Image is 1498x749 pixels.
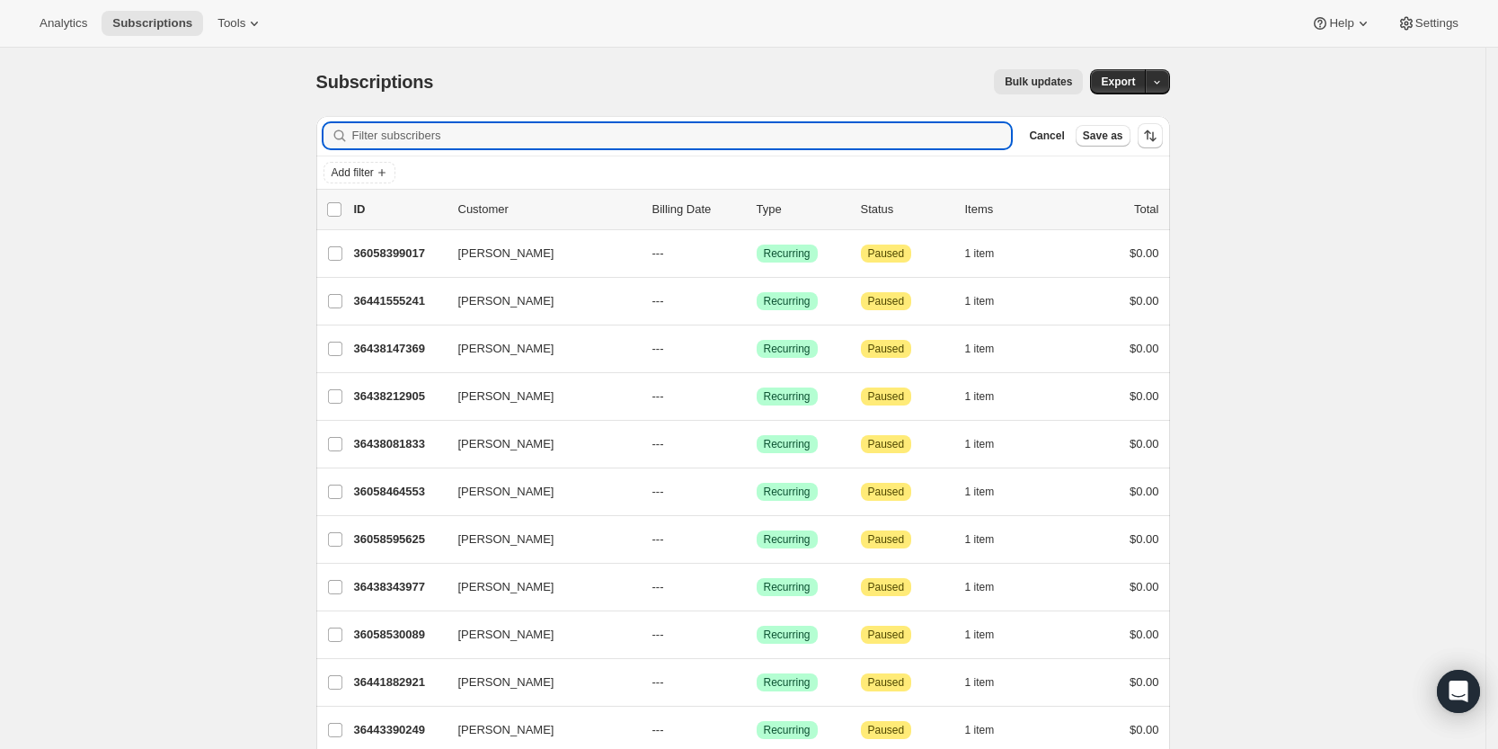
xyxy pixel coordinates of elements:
[868,580,905,594] span: Paused
[965,246,995,261] span: 1 item
[1387,11,1469,36] button: Settings
[354,241,1159,266] div: 36058399017[PERSON_NAME]---SuccessRecurringAttentionPaused1 item$0.00
[764,580,811,594] span: Recurring
[354,388,444,406] p: 36438212905
[764,389,811,404] span: Recurring
[868,342,905,356] span: Paused
[112,16,192,31] span: Subscriptions
[1083,129,1123,143] span: Save as
[40,16,87,31] span: Analytics
[448,668,627,697] button: [PERSON_NAME]
[994,69,1083,94] button: Bulk updates
[764,294,811,308] span: Recurring
[354,340,444,358] p: 36438147369
[354,527,1159,552] div: 36058595625[PERSON_NAME]---SuccessRecurringAttentionPaused1 item$0.00
[965,389,995,404] span: 1 item
[1134,201,1158,218] p: Total
[458,673,554,691] span: [PERSON_NAME]
[448,430,627,459] button: [PERSON_NAME]
[354,578,444,596] p: 36438343977
[652,437,664,450] span: ---
[868,532,905,547] span: Paused
[448,477,627,506] button: [PERSON_NAME]
[652,342,664,355] span: ---
[354,292,444,310] p: 36441555241
[965,723,995,737] span: 1 item
[764,532,811,547] span: Recurring
[965,670,1015,695] button: 1 item
[354,201,444,218] p: ID
[458,435,554,453] span: [PERSON_NAME]
[965,336,1015,361] button: 1 item
[1138,123,1163,148] button: Sort the results
[652,628,664,641] span: ---
[458,340,554,358] span: [PERSON_NAME]
[965,241,1015,266] button: 1 item
[764,675,811,690] span: Recurring
[1090,69,1146,94] button: Export
[965,384,1015,409] button: 1 item
[354,531,444,548] p: 36058595625
[965,580,995,594] span: 1 item
[458,626,554,644] span: [PERSON_NAME]
[965,575,1015,600] button: 1 item
[458,292,554,310] span: [PERSON_NAME]
[458,531,554,548] span: [PERSON_NAME]
[458,388,554,406] span: [PERSON_NAME]
[965,532,995,547] span: 1 item
[764,246,811,261] span: Recurring
[1076,125,1130,147] button: Save as
[102,11,203,36] button: Subscriptions
[448,573,627,602] button: [PERSON_NAME]
[757,201,847,218] div: Type
[1130,628,1159,641] span: $0.00
[458,201,638,218] p: Customer
[764,485,811,499] span: Recurring
[965,432,1015,457] button: 1 item
[354,245,444,263] p: 36058399017
[448,382,627,411] button: [PERSON_NAME]
[1130,723,1159,736] span: $0.00
[1005,75,1072,89] span: Bulk updates
[1130,342,1159,355] span: $0.00
[354,336,1159,361] div: 36438147369[PERSON_NAME]---SuccessRecurringAttentionPaused1 item$0.00
[354,718,1159,743] div: 36443390249[PERSON_NAME]---SuccessRecurringAttentionPaused1 item$0.00
[652,485,664,498] span: ---
[458,578,554,596] span: [PERSON_NAME]
[868,294,905,308] span: Paused
[1130,532,1159,546] span: $0.00
[354,626,444,644] p: 36058530089
[354,435,444,453] p: 36438081833
[354,483,444,501] p: 36058464553
[354,622,1159,647] div: 36058530089[PERSON_NAME]---SuccessRecurringAttentionPaused1 item$0.00
[1300,11,1382,36] button: Help
[1130,675,1159,689] span: $0.00
[652,675,664,689] span: ---
[354,575,1159,600] div: 36438343977[PERSON_NAME]---SuccessRecurringAttentionPaused1 item$0.00
[354,384,1159,409] div: 36438212905[PERSON_NAME]---SuccessRecurringAttentionPaused1 item$0.00
[1415,16,1458,31] span: Settings
[1029,129,1064,143] span: Cancel
[965,675,995,690] span: 1 item
[965,622,1015,647] button: 1 item
[868,389,905,404] span: Paused
[652,246,664,260] span: ---
[354,721,444,739] p: 36443390249
[965,479,1015,504] button: 1 item
[29,11,98,36] button: Analytics
[965,201,1055,218] div: Items
[324,162,395,183] button: Add filter
[458,245,554,263] span: [PERSON_NAME]
[316,72,434,92] span: Subscriptions
[868,437,905,451] span: Paused
[965,485,995,499] span: 1 item
[332,165,374,180] span: Add filter
[868,723,905,737] span: Paused
[448,716,627,745] button: [PERSON_NAME]
[448,525,627,554] button: [PERSON_NAME]
[868,485,905,499] span: Paused
[1130,246,1159,260] span: $0.00
[1022,125,1071,147] button: Cancel
[868,246,905,261] span: Paused
[965,294,995,308] span: 1 item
